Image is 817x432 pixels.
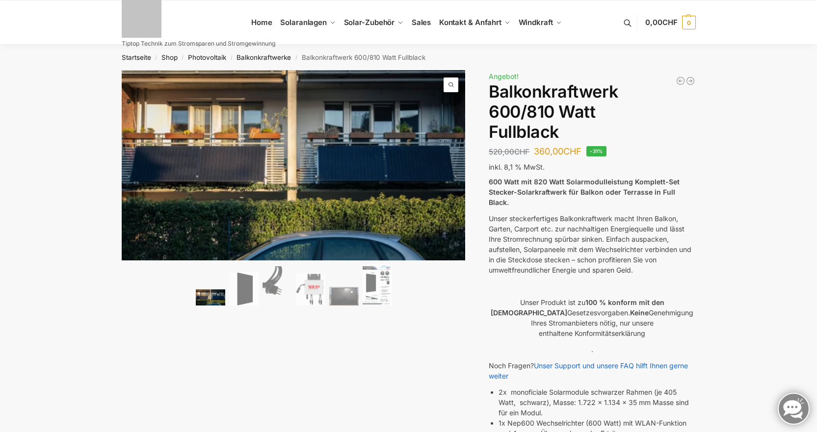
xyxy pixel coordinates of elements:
[630,308,649,317] strong: Keine
[489,163,545,171] span: inkl. 8,1 % MwSt.
[344,18,395,27] span: Solar-Zubehör
[514,0,566,45] a: Windkraft
[563,146,581,156] span: CHF
[363,264,392,306] img: Balkonkraftwerk 600/810 Watt Fullblack – Bild 6
[519,18,553,27] span: Windkraft
[682,16,696,29] span: 0
[685,76,695,86] a: Balkonkraftwerk 405/600 Watt erweiterbar
[263,266,292,305] img: Anschlusskabel-3meter_schweizer-stecker
[645,18,677,27] span: 0,00
[329,287,359,305] img: Balkonkraftwerk 600/810 Watt Fullblack – Bild 5
[645,8,695,37] a: 0,00CHF 0
[439,18,501,27] span: Kontakt & Anfahrt
[296,273,325,305] img: NEP 800 Drosselbar auf 600 Watt
[489,361,688,380] a: Unser Support und unsere FAQ hilft Ihnen gerne weiter
[499,387,695,418] li: 2x monoficiale Solarmodule schwarzer Rahmen (je 405 Watt, schwarz), Masse: 1.722 x 1.134 x 35 mm ...
[662,18,678,27] span: CHF
[178,54,188,62] span: /
[122,41,275,47] p: Tiptop Technik zum Stromsparen und Stromgewinnung
[586,146,606,156] span: -31%
[489,178,680,206] strong: 600 Watt mit 820 Watt Solarmodulleistung Komplett-Set Stecker-Solarkraftwerk für Balkon oder Terr...
[291,54,301,62] span: /
[489,344,695,355] p: .
[407,0,435,45] a: Sales
[412,18,431,27] span: Sales
[340,0,407,45] a: Solar-Zubehör
[226,54,237,62] span: /
[489,360,695,381] p: Noch Fragen?
[534,146,581,156] bdi: 360,00
[188,53,226,61] a: Photovoltaik
[435,0,514,45] a: Kontakt & Anfahrt
[276,0,340,45] a: Solaranlagen
[229,272,259,306] img: TommaTech Vorderseite
[161,53,178,61] a: Shop
[676,76,685,86] a: Balkonkraftwerk 445/600 Watt Bificial
[151,54,161,62] span: /
[489,82,695,142] h1: Balkonkraftwerk 600/810 Watt Fullblack
[489,213,695,275] p: Unser steckerfertiges Balkonkraftwerk macht Ihren Balkon, Garten, Carport etc. zur nachhaltigen E...
[514,147,529,156] span: CHF
[491,298,664,317] strong: 100 % konform mit den [DEMOGRAPHIC_DATA]
[196,289,225,305] img: 2 Balkonkraftwerke
[104,45,713,70] nav: Breadcrumb
[122,53,151,61] a: Startseite
[489,297,695,338] p: Unser Produkt ist zu Gesetzesvorgaben. Genehmigung Ihres Stromanbieters nötig, nur unsere enthalt...
[489,147,529,156] bdi: 520,00
[237,53,291,61] a: Balkonkraftwerke
[489,72,519,80] span: Angebot!
[280,18,327,27] span: Solaranlagen
[122,70,466,260] img: Balkonkraftwerk 600/810 Watt Fullblack 1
